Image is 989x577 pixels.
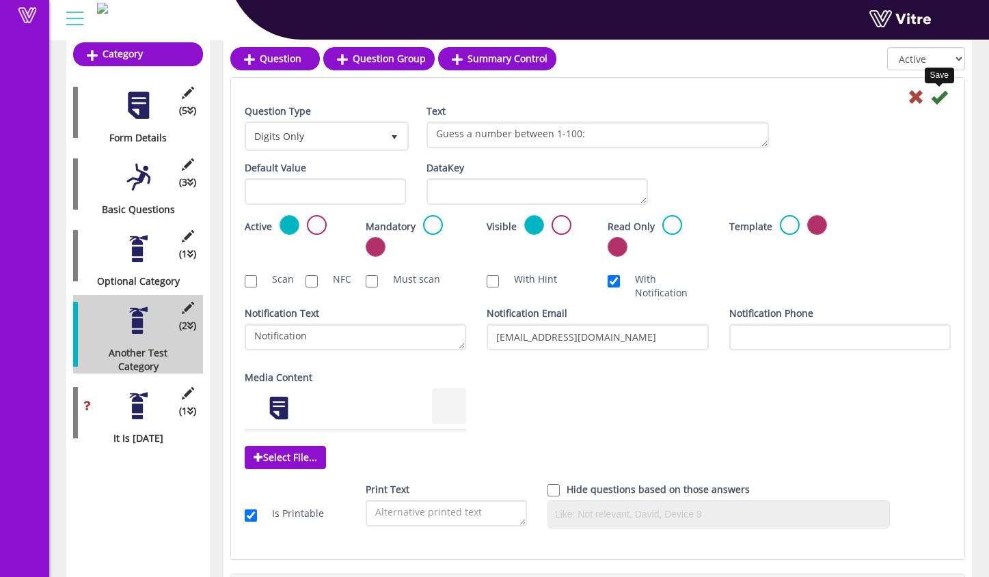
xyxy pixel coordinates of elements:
label: Text [426,104,446,118]
label: Mandatory [366,220,416,234]
span: (3 ) [179,175,196,189]
label: Media Content [245,371,312,384]
div: Form Details [73,131,193,145]
label: NFC [319,272,346,286]
label: Read Only [608,220,655,234]
div: Another Test Category [73,346,193,374]
label: Active [245,220,272,234]
label: Default Value [245,161,306,175]
label: Template [729,220,772,234]
a: Category [73,42,203,66]
input: Is Printable [245,509,257,522]
input: With Notification [608,275,620,287]
div: Basic Questions [73,203,193,216]
textarea: Guess a number between 1-100: [426,122,770,148]
a: Question [230,47,320,70]
label: Question Type [245,104,311,118]
span: Select File... [245,446,326,469]
input: NFC [306,275,318,287]
label: Scan [258,272,285,286]
label: Notification Text [245,307,319,320]
div: Optional Category [73,275,193,288]
a: Question Group [323,47,435,70]
a: Summary Control [438,47,556,70]
div: It Is [DATE] [73,432,193,445]
input: Must scan [366,275,378,287]
input: Hide question based on answer [547,484,560,496]
label: Is Printable [258,507,324,520]
span: (1 ) [179,404,196,418]
label: Print Text [366,483,409,496]
label: Notification Phone [729,307,813,320]
label: With Notification [621,272,708,300]
input: example1@mail.com;example2@mail.com [487,324,708,350]
input: Like: Not relevant, David, Device 9 [552,504,886,524]
span: (1 ) [179,247,196,261]
label: Visible [487,220,517,234]
input: Scan [245,275,257,287]
img: Logo-Web.png [97,3,108,14]
span: (2 ) [179,319,196,333]
input: With Hint [487,275,499,287]
label: Notification Email [487,307,567,320]
label: DataKey [426,161,464,175]
label: Must scan [379,272,440,286]
label: Hide questions based on those answers [567,483,750,496]
label: With Hint [500,272,557,286]
span: select [382,124,407,148]
div: Save [925,68,954,83]
span: Digits Only [247,124,382,148]
span: (5 ) [179,104,196,117]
